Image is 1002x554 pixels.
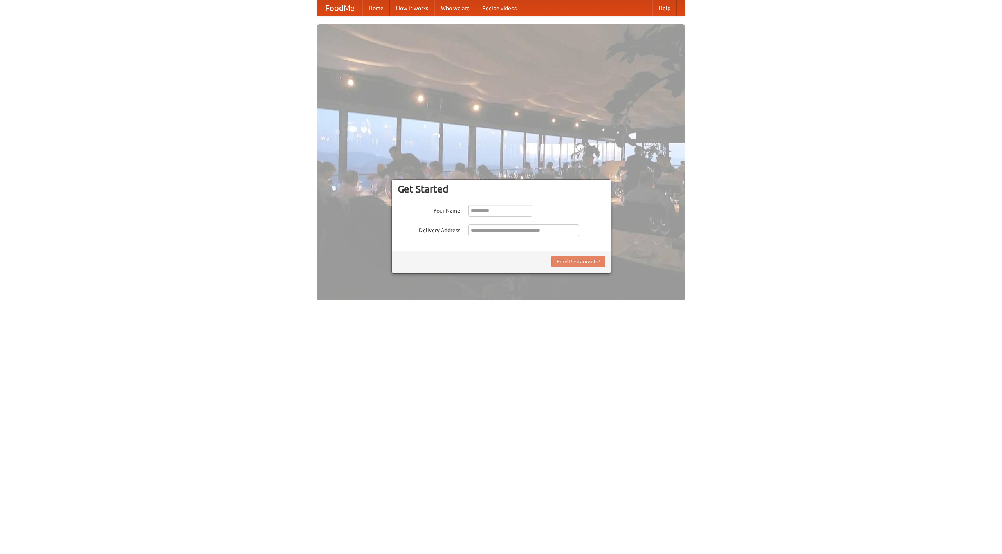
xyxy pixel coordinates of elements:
a: Who we are [434,0,476,16]
a: FoodMe [317,0,362,16]
label: Delivery Address [398,224,460,234]
label: Your Name [398,205,460,215]
a: How it works [390,0,434,16]
a: Recipe videos [476,0,523,16]
h3: Get Started [398,183,605,195]
a: Help [652,0,677,16]
a: Home [362,0,390,16]
button: Find Restaurants! [551,256,605,267]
